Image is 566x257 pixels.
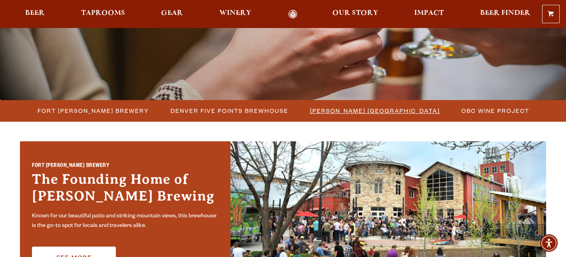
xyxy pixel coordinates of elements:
[32,212,218,231] p: Known for our beautiful patio and striking mountain views, this brewhouse is the go-to spot for l...
[414,10,444,16] span: Impact
[166,105,292,116] a: Denver Five Points Brewhouse
[278,10,308,19] a: Odell Home
[33,105,153,116] a: Fort [PERSON_NAME] Brewery
[327,10,383,19] a: Our Story
[480,10,530,16] span: Beer Finder
[219,10,251,16] span: Winery
[457,105,533,116] a: OBC Wine Project
[461,105,529,116] span: OBC Wine Project
[32,171,218,209] h3: The Founding Home of [PERSON_NAME] Brewing
[214,10,256,19] a: Winery
[161,10,183,16] span: Gear
[409,10,449,19] a: Impact
[310,105,440,116] span: [PERSON_NAME] [GEOGRAPHIC_DATA]
[76,10,130,19] a: Taprooms
[32,162,218,171] h2: Fort [PERSON_NAME] Brewery
[38,105,149,116] span: Fort [PERSON_NAME] Brewery
[171,105,288,116] span: Denver Five Points Brewhouse
[25,10,45,16] span: Beer
[475,10,536,19] a: Beer Finder
[305,105,444,116] a: [PERSON_NAME] [GEOGRAPHIC_DATA]
[540,234,558,252] div: Accessibility Menu
[332,10,378,16] span: Our Story
[156,10,188,19] a: Gear
[20,10,50,19] a: Beer
[81,10,125,16] span: Taprooms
